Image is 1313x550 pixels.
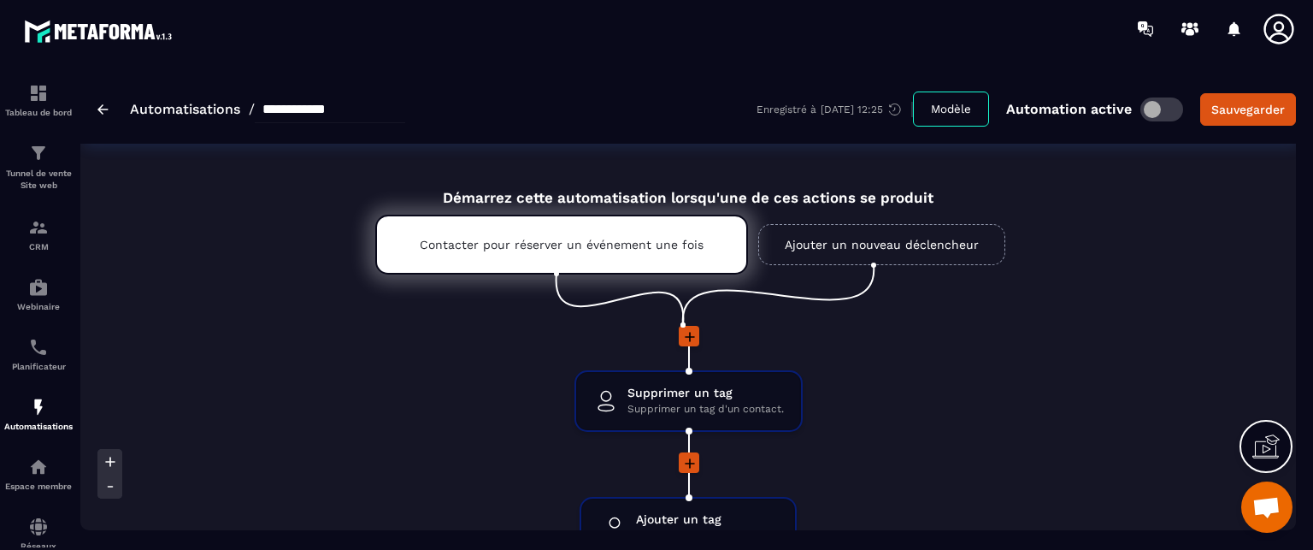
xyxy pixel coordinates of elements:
[28,517,49,537] img: social-network
[28,337,49,358] img: scheduler
[420,238,704,251] p: Contacter pour réserver un événement une fois
[636,528,775,544] span: Ajouter un tag à un contact.
[1200,93,1296,126] button: Sauvegarder
[4,422,73,431] p: Automatisations
[28,277,49,298] img: automations
[28,143,49,163] img: formation
[28,457,49,477] img: automations
[4,444,73,504] a: automationsautomationsEspace membre
[1211,101,1285,118] div: Sauvegarder
[249,101,255,117] span: /
[28,217,49,238] img: formation
[758,224,1005,265] a: Ajouter un nouveau déclencheur
[4,482,73,491] p: Espace membre
[627,401,784,417] span: Supprimer un tag d'un contact.
[4,264,73,324] a: automationsautomationsWebinaire
[130,101,240,117] a: Automatisations
[4,130,73,204] a: formationformationTunnel de vente Site web
[28,397,49,417] img: automations
[913,92,989,127] button: Modèle
[4,324,73,384] a: schedulerschedulerPlanificateur
[4,204,73,264] a: formationformationCRM
[4,108,73,117] p: Tableau de bord
[333,169,1045,206] div: Démarrez cette automatisation lorsqu'une de ces actions se produit
[4,302,73,311] p: Webinaire
[821,103,883,115] p: [DATE] 12:25
[4,362,73,371] p: Planificateur
[636,512,775,528] span: Ajouter un tag
[4,384,73,444] a: automationsautomationsAutomatisations
[627,385,784,401] span: Supprimer un tag
[28,83,49,103] img: formation
[1006,101,1132,117] p: Automation active
[24,15,178,47] img: logo
[1241,482,1292,533] div: Ouvrir le chat
[757,102,913,117] div: Enregistré à
[4,242,73,251] p: CRM
[4,70,73,130] a: formationformationTableau de bord
[4,168,73,192] p: Tunnel de vente Site web
[97,104,109,115] img: arrow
